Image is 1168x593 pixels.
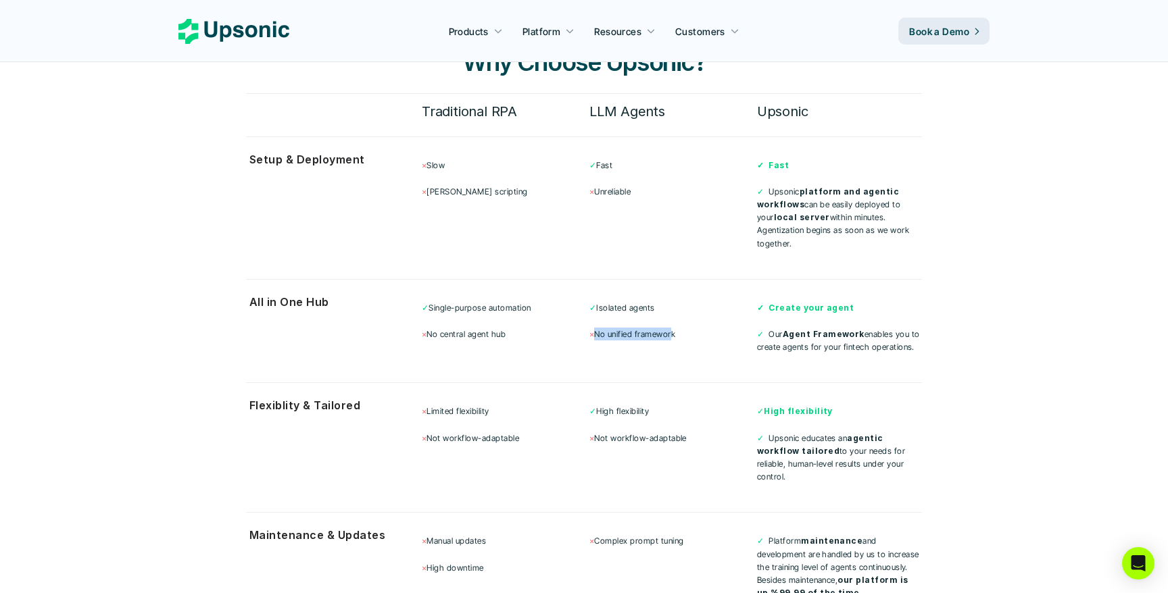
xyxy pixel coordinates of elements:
[801,536,862,546] strong: maintenance
[422,100,587,123] h6: Traditional RPA
[422,534,587,547] p: Manual updates
[449,24,489,38] p: Products
[589,329,594,339] span: ×
[589,406,596,416] span: ✓
[589,301,754,314] p: Isolated agents
[757,433,764,443] span: ✓
[764,406,833,416] strong: High flexibility
[422,159,587,172] p: Slow
[249,525,408,545] p: Maintenance & Updates
[589,328,754,340] p: No unified framework
[249,150,408,170] p: Setup & Deployment
[774,212,830,222] strong: local server
[757,186,902,209] strong: platform and agentic workflows
[422,160,427,170] span: ×
[757,329,764,339] span: ✓
[1122,547,1154,579] div: Open Intercom Messenger
[422,329,427,339] span: ×
[757,405,922,417] p: ✓
[422,185,587,198] p: [PERSON_NAME] scripting
[589,536,594,546] span: ×
[802,446,839,456] strong: tailored
[589,100,754,123] h6: LLM Agents
[589,303,596,313] span: ✓
[422,433,427,443] span: ×
[441,19,511,43] a: Products
[757,303,854,313] strong: ✓ Create your agent
[422,186,427,197] span: ×
[594,24,641,38] p: Resources
[909,24,969,38] p: Book a Demo
[898,18,990,45] a: Book a Demo
[757,160,789,170] strong: ✓ Fast
[422,536,427,546] span: ×
[589,534,754,547] p: Complex prompt tuning
[675,24,725,38] p: Customers
[422,561,587,574] p: High downtime
[589,185,754,198] p: Unreliable
[422,303,429,313] span: ✓
[589,405,754,417] p: High flexibility
[422,328,587,340] p: No central agent hub
[589,159,754,172] p: Fast
[249,396,408,415] p: Flexiblity & Tailored
[757,433,885,456] strong: agentic workflow
[783,329,865,339] strong: Agent Framework
[757,432,922,484] p: Upsonic educates an to your needs for reliable, human-level results under your control.
[422,405,587,417] p: Limited flexibility
[757,536,764,546] span: ✓
[757,186,764,197] span: ✓
[422,432,587,444] p: Not workflow-adaptable
[589,186,594,197] span: ×
[757,100,922,123] h6: Upsonic
[422,563,427,573] span: ×
[589,432,754,444] p: Not workflow-adaptable
[422,406,427,416] span: ×
[522,24,560,38] p: Platform
[757,185,922,250] p: Upsonic can be easily deployed to your within minutes. Agentization begins as soon as we work tog...
[249,292,408,312] p: All in One Hub
[381,45,787,79] h3: Why Choose Upsonic?
[757,328,922,353] p: Our enables you to create agents for your fintech operations.
[589,160,596,170] span: ✓
[422,301,587,314] p: Single-purpose automation
[589,433,594,443] span: ×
